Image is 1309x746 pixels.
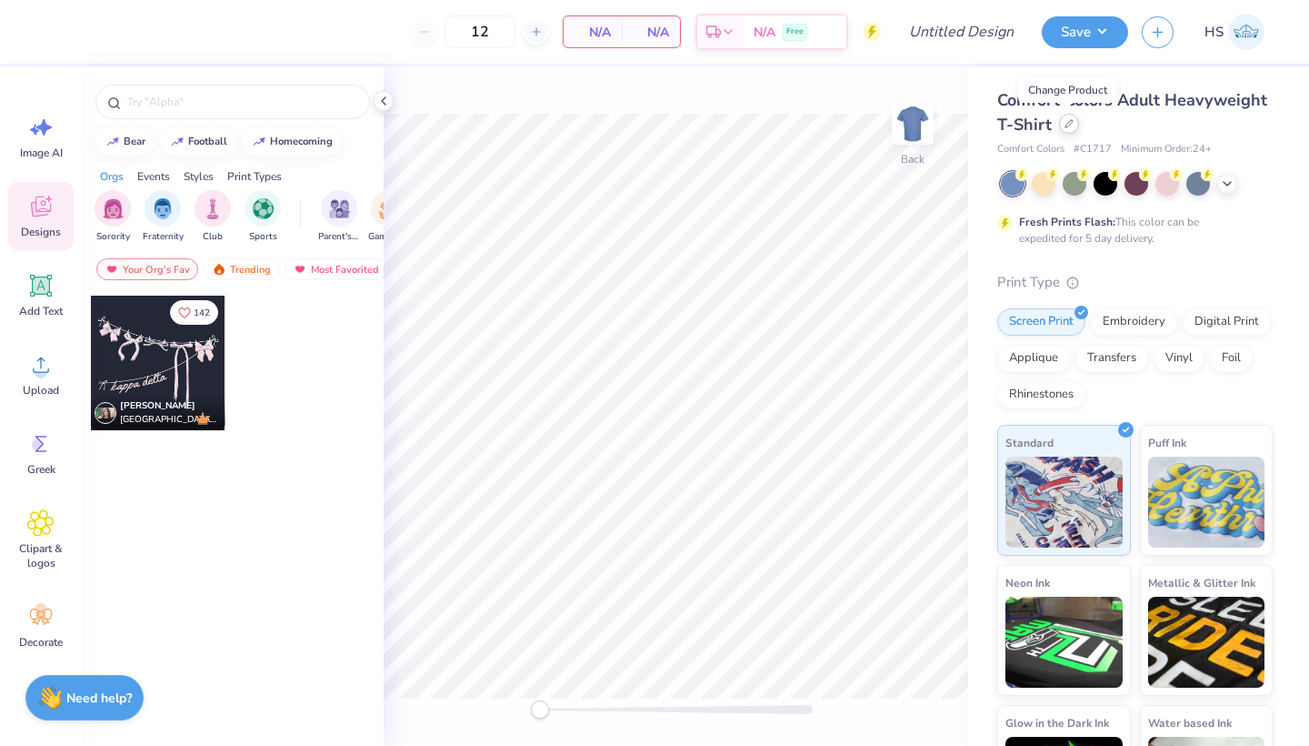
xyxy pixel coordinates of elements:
button: filter button [245,190,281,244]
div: Trending [204,258,279,280]
span: Add Text [19,304,63,318]
div: Events [137,168,170,185]
div: Styles [184,168,214,185]
img: Club Image [203,198,223,219]
img: Standard [1005,457,1123,548]
span: # C1717 [1074,142,1112,157]
span: Game Day [368,230,410,244]
div: filter for Club [195,190,231,244]
span: Decorate [19,635,63,650]
span: [GEOGRAPHIC_DATA], [GEOGRAPHIC_DATA][US_STATE] [120,413,218,427]
span: [PERSON_NAME] [120,399,195,412]
img: Puff Ink [1148,457,1265,548]
div: Foil [1210,345,1253,372]
button: filter button [195,190,231,244]
span: Glow in the Dark Ink [1005,713,1109,732]
span: Standard [1005,433,1054,452]
div: filter for Sorority [95,190,131,244]
img: Fraternity Image [153,198,173,219]
strong: Need help? [66,690,132,707]
button: bear [95,128,154,156]
div: Digital Print [1183,308,1271,336]
div: bear [124,136,145,146]
button: filter button [368,190,410,244]
div: filter for Parent's Weekend [318,190,360,244]
img: Sorority Image [103,198,124,219]
span: Comfort Colors Adult Heavyweight T-Shirt [997,89,1267,136]
span: Upload [23,383,59,398]
div: filter for Sports [245,190,281,244]
img: Neon Ink [1005,597,1123,688]
button: homecoming [242,128,341,156]
strong: Fresh Prints Flash: [1019,215,1115,229]
img: most_fav.gif [105,263,119,276]
img: Back [894,106,931,142]
img: Helen Slacik [1228,14,1264,50]
span: Sports [249,230,277,244]
img: trending.gif [212,263,226,276]
span: Water based Ink [1148,713,1232,732]
span: Parent's Weekend [318,230,360,244]
span: N/A [633,23,669,42]
img: Parent's Weekend Image [329,198,350,219]
button: filter button [143,190,184,244]
img: Sports Image [253,198,274,219]
button: Save [1042,16,1128,48]
div: Most Favorited [285,258,387,280]
div: filter for Fraternity [143,190,184,244]
div: Print Types [227,168,282,185]
input: Untitled Design [894,14,1028,50]
div: Vinyl [1154,345,1204,372]
span: Free [786,25,804,38]
div: Embroidery [1091,308,1177,336]
div: Your Org's Fav [96,258,198,280]
div: Rhinestones [997,381,1085,408]
div: Applique [997,345,1070,372]
button: filter button [95,190,131,244]
img: trend_line.gif [170,136,185,147]
span: Clipart & logos [11,541,71,570]
span: HS [1204,22,1224,43]
span: 142 [194,308,210,318]
div: football [188,136,227,146]
img: Game Day Image [379,198,400,219]
span: Minimum Order: 24 + [1121,142,1212,157]
span: Sorority [96,230,130,244]
div: Transfers [1075,345,1148,372]
img: trend_line.gif [252,136,266,147]
img: most_fav.gif [293,263,307,276]
div: Accessibility label [531,701,549,719]
span: Image AI [20,146,63,160]
button: Like [170,300,218,325]
span: Neon Ink [1005,573,1050,592]
span: Club [203,230,223,244]
input: – – [445,15,515,48]
img: Metallic & Glitter Ink [1148,597,1265,688]
span: Puff Ink [1148,433,1186,452]
div: filter for Game Day [368,190,410,244]
span: N/A [575,23,611,42]
span: Metallic & Glitter Ink [1148,573,1255,592]
button: football [160,128,235,156]
span: Fraternity [143,230,184,244]
div: homecoming [270,136,333,146]
div: Back [901,151,924,167]
a: HS [1196,14,1273,50]
span: N/A [754,23,775,42]
div: This color can be expedited for 5 day delivery. [1019,214,1243,247]
span: Designs [21,225,61,239]
div: Orgs [100,168,124,185]
img: trend_line.gif [105,136,120,147]
input: Try "Alpha" [125,93,358,111]
div: Print Type [997,272,1273,293]
div: Screen Print [997,308,1085,336]
span: Comfort Colors [997,142,1064,157]
span: Greek [27,462,55,477]
div: Change Product [1018,77,1117,103]
button: filter button [318,190,360,244]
